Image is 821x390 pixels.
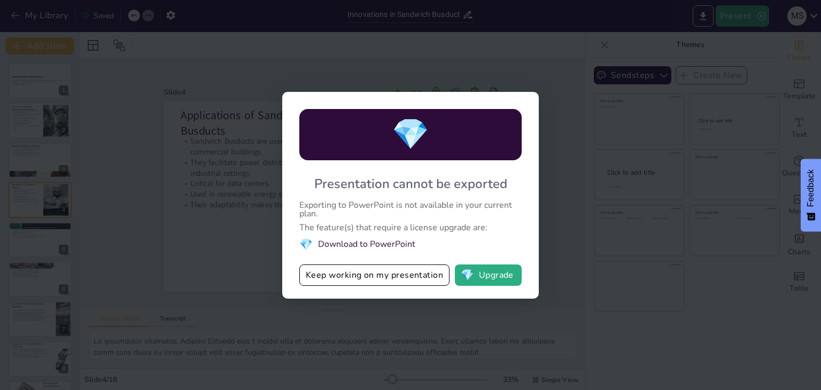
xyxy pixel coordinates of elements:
div: Exporting to PowerPoint is not available in your current plan. [299,201,522,218]
span: diamond [299,237,313,252]
button: diamondUpgrade [455,264,522,286]
button: Keep working on my presentation [299,264,450,286]
span: diamond [392,114,429,155]
div: Presentation cannot be exported [314,175,507,192]
div: The feature(s) that require a license upgrade are: [299,223,522,232]
li: Download to PowerPoint [299,237,522,252]
span: Feedback [806,169,816,207]
span: diamond [461,270,474,280]
button: Feedback - Show survey [801,159,821,231]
